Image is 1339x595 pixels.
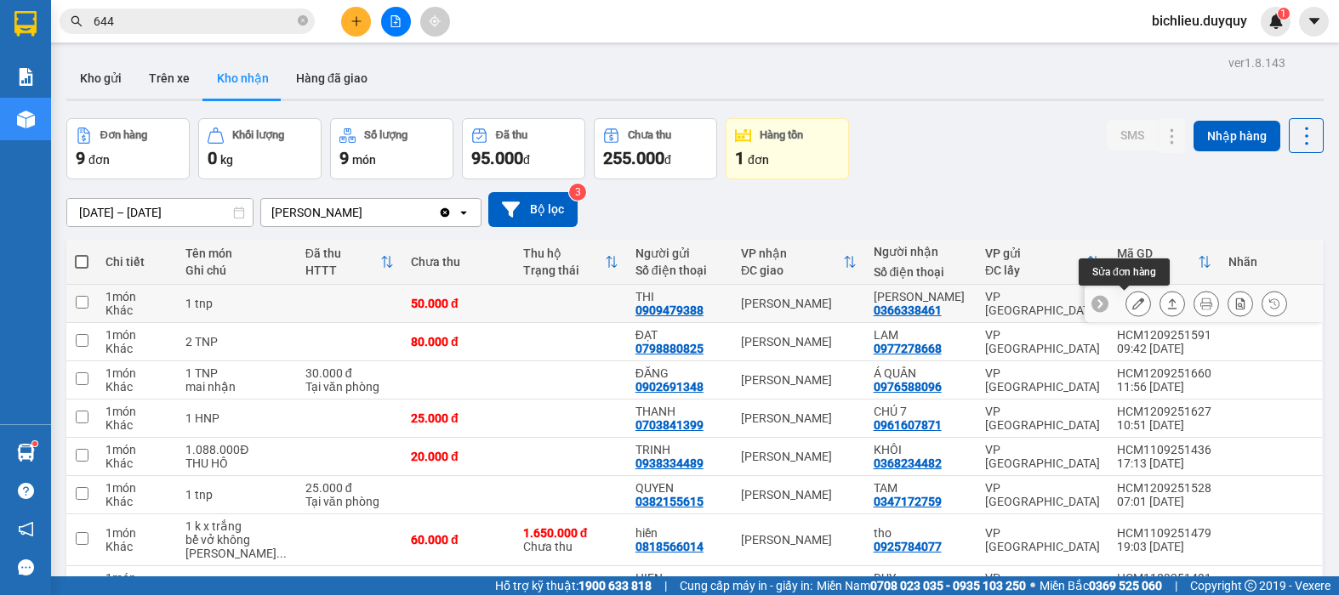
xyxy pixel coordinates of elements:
[628,129,671,141] div: Chưa thu
[1117,571,1211,585] div: HCM1109251491
[352,153,376,167] span: món
[523,263,605,277] div: Trạng thái
[523,526,618,540] div: 1.650.000 đ
[411,533,506,547] div: 60.000 đ
[105,380,168,394] div: Khác
[135,58,203,99] button: Trên xe
[635,380,704,394] div: 0902691348
[305,495,394,508] div: Tại văn phòng
[411,255,506,269] div: Chưa thu
[870,579,1026,592] strong: 0708 023 035 - 0935 103 250
[18,483,34,499] span: question-circle
[105,342,168,355] div: Khác
[1117,526,1211,540] div: HCM1109251479
[1278,8,1290,20] sup: 1
[411,297,506,310] div: 50.000 đ
[635,418,704,432] div: 0703841399
[985,290,1100,317] div: VP [GEOGRAPHIC_DATA]
[569,184,586,201] sup: 3
[105,255,168,269] div: Chi tiết
[488,192,578,227] button: Bộ lọc
[741,297,857,310] div: [PERSON_NAME]
[985,366,1100,394] div: VP [GEOGRAPHIC_DATA]
[276,547,287,560] span: ...
[1280,8,1286,20] span: 1
[741,373,857,387] div: [PERSON_NAME]
[471,148,523,168] span: 95.000
[874,265,968,279] div: Số điện thoại
[664,153,671,167] span: đ
[105,328,168,342] div: 1 món
[635,303,704,317] div: 0909479388
[105,456,168,470] div: Khác
[664,576,667,595] span: |
[1117,495,1211,508] div: 07:01 [DATE]
[874,418,942,432] div: 0961607871
[305,380,394,394] div: Tại văn phòng
[985,263,1086,277] div: ĐC lấy
[390,15,402,27] span: file-add
[305,263,380,277] div: HTTT
[1117,246,1198,260] div: Mã GD
[985,246,1086,260] div: VP gửi
[66,58,135,99] button: Kho gửi
[1228,255,1313,269] div: Nhãn
[985,328,1100,355] div: VP [GEOGRAPHIC_DATA]
[1117,418,1211,432] div: 10:51 [DATE]
[741,488,857,501] div: [PERSON_NAME]
[1138,10,1261,31] span: bichlieu.duyquy
[381,7,411,37] button: file-add
[185,246,288,260] div: Tên món
[162,16,203,34] span: Nhận:
[160,114,237,132] span: Chưa cước :
[220,153,233,167] span: kg
[1245,580,1256,592] span: copyright
[162,14,335,55] div: VP [GEOGRAPHIC_DATA]
[162,55,335,76] div: THI
[105,405,168,418] div: 1 món
[523,526,618,553] div: Chưa thu
[1117,380,1211,394] div: 11:56 [DATE]
[874,443,968,456] div: KHÔI
[1307,14,1322,29] span: caret-down
[495,576,652,595] span: Hỗ trợ kỹ thuật:
[523,246,605,260] div: Thu hộ
[635,246,724,260] div: Người gửi
[635,263,724,277] div: Số điện thoại
[603,148,664,168] span: 255.000
[71,15,83,27] span: search
[411,335,506,348] div: 80.000 đ
[14,14,41,32] span: Gửi:
[185,297,288,310] div: 1 tnp
[1117,405,1211,418] div: HCM1209251627
[462,118,585,179] button: Đã thu95.000đ
[88,153,110,167] span: đơn
[635,540,704,553] div: 0818566014
[298,15,308,25] span: close-circle
[185,335,288,348] div: 2 TNP
[282,58,381,99] button: Hàng đã giao
[350,15,362,27] span: plus
[185,380,288,394] div: mai nhận
[185,366,288,380] div: 1 TNP
[14,53,151,73] div: UT
[364,129,407,141] div: Số lượng
[208,148,217,168] span: 0
[203,58,282,99] button: Kho nhận
[1175,576,1177,595] span: |
[305,246,380,260] div: Đã thu
[18,521,34,537] span: notification
[105,526,168,540] div: 1 món
[635,290,724,303] div: THI
[874,342,942,355] div: 0977278668
[635,443,724,456] div: TRINH
[635,328,724,342] div: ĐẠT
[985,405,1100,432] div: VP [GEOGRAPHIC_DATA]
[105,443,168,456] div: 1 món
[515,240,627,285] th: Toggle SortBy
[817,576,1026,595] span: Miền Nam
[185,519,288,533] div: 1 k x trắng
[1089,579,1162,592] strong: 0369 525 060
[741,246,843,260] div: VP nhận
[874,303,942,317] div: 0366338461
